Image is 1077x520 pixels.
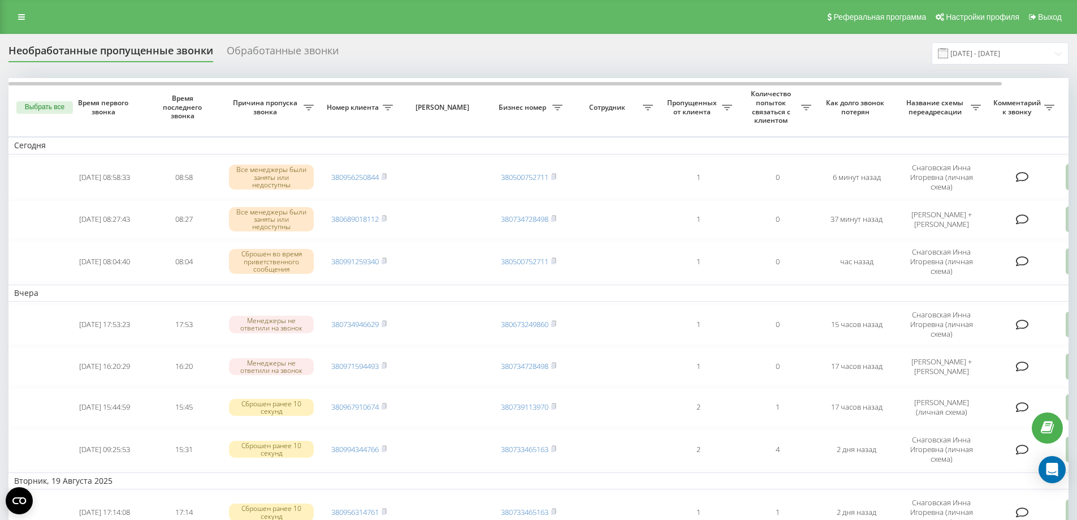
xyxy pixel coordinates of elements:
div: Все менеджеры были заняты или недоступны [229,165,314,190]
td: [DATE] 09:25:53 [65,429,144,470]
td: 08:58 [144,157,223,198]
div: Необработанные пропущенные звонки [8,45,213,62]
td: Снаговская Инна Игоревна (личная схема) [896,429,987,470]
a: 380956250844 [331,172,379,182]
td: [DATE] 17:53:23 [65,304,144,345]
td: 15:45 [144,388,223,427]
a: 380967910674 [331,402,379,412]
span: Комментарий к звонку [992,98,1044,116]
a: 380689018112 [331,214,379,224]
a: 380991259340 [331,256,379,267]
span: Номер клиента [325,103,383,112]
span: Количество попыток связаться с клиентом [743,89,801,124]
td: 4 [738,429,817,470]
td: 15 часов назад [817,304,896,345]
td: 17:53 [144,304,223,345]
td: 0 [738,157,817,198]
span: Настройки профиля [946,12,1019,22]
td: [DATE] 08:58:33 [65,157,144,198]
td: [PERSON_NAME] (личная схема) [896,388,987,427]
a: 380500752711 [501,256,548,267]
span: Сотрудник [574,103,643,112]
a: 380994344766 [331,444,379,454]
td: [PERSON_NAME] + [PERSON_NAME] [896,347,987,386]
td: 1 [659,347,738,386]
span: Пропущенных от клиента [664,98,722,116]
div: Обработанные звонки [227,45,339,62]
span: Бизнес номер [495,103,552,112]
div: Менеджеры не ответили на звонок [229,316,314,333]
td: 6 минут назад [817,157,896,198]
button: Open CMP widget [6,487,33,514]
span: Причина пропуска звонка [229,98,304,116]
td: 17 часов назад [817,347,896,386]
span: [PERSON_NAME] [408,103,479,112]
a: 380956314761 [331,507,379,517]
span: Время последнего звонка [153,94,214,121]
td: 37 минут назад [817,200,896,239]
td: 08:04 [144,241,223,282]
a: 380673249860 [501,319,548,329]
span: Выход [1038,12,1062,22]
span: Название схемы переадресации [902,98,971,116]
div: Менеджеры не ответили на звонок [229,358,314,375]
td: 08:27 [144,200,223,239]
button: Выбрать все [16,101,73,114]
td: Снаговская Инна Игоревна (личная схема) [896,241,987,282]
td: 2 дня назад [817,429,896,470]
td: [DATE] 16:20:29 [65,347,144,386]
span: Время первого звонка [74,98,135,116]
td: [DATE] 08:04:40 [65,241,144,282]
td: 0 [738,241,817,282]
td: 17 часов назад [817,388,896,427]
td: 1 [738,388,817,427]
div: Сброшен ранее 10 секунд [229,441,314,458]
td: 2 [659,429,738,470]
td: 15:31 [144,429,223,470]
td: [DATE] 15:44:59 [65,388,144,427]
a: 380733465163 [501,507,548,517]
td: 0 [738,200,817,239]
span: Реферальная программа [833,12,926,22]
a: 380734728498 [501,214,548,224]
span: Как долго звонок потерян [826,98,887,116]
td: 1 [659,157,738,198]
td: [DATE] 08:27:43 [65,200,144,239]
td: 1 [659,200,738,239]
td: Снаговская Инна Игоревна (личная схема) [896,304,987,345]
td: 0 [738,347,817,386]
td: 1 [659,304,738,345]
td: час назад [817,241,896,282]
td: 16:20 [144,347,223,386]
a: 380734946629 [331,319,379,329]
div: Сброшен во время приветственного сообщения [229,249,314,274]
div: Все менеджеры были заняты или недоступны [229,207,314,232]
td: 2 [659,388,738,427]
td: [PERSON_NAME] + [PERSON_NAME] [896,200,987,239]
div: Сброшен ранее 10 секунд [229,399,314,416]
a: 380739113970 [501,402,548,412]
a: 380733465163 [501,444,548,454]
a: 380971594493 [331,361,379,371]
td: 0 [738,304,817,345]
a: 380734728498 [501,361,548,371]
a: 380500752711 [501,172,548,182]
div: Open Intercom Messenger [1039,456,1066,483]
td: Снаговская Инна Игоревна (личная схема) [896,157,987,198]
td: 1 [659,241,738,282]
